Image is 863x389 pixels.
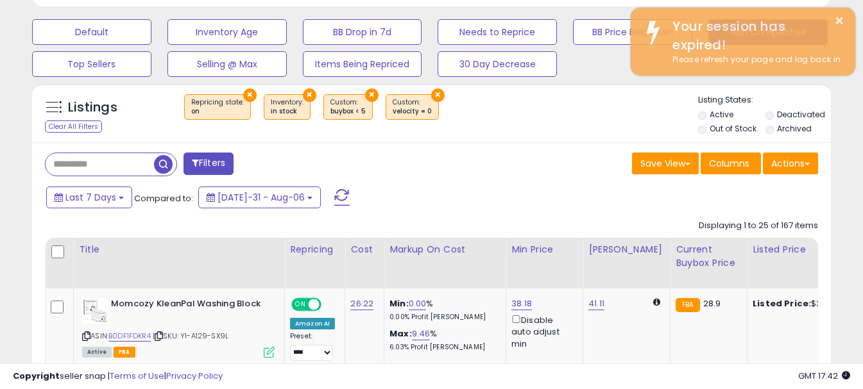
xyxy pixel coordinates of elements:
[320,299,340,310] span: OFF
[167,51,287,77] button: Selling @ Max
[511,313,573,350] div: Disable auto adjust min
[191,107,244,116] div: on
[389,343,496,352] p: 6.03% Profit [PERSON_NAME]
[412,327,431,340] a: 9.46
[243,88,257,102] button: ×
[393,97,432,117] span: Custom:
[330,107,366,116] div: buybox < 5
[676,298,699,312] small: FBA
[218,191,305,204] span: [DATE]-31 - Aug-06
[588,297,604,310] a: 41.11
[198,186,321,208] button: [DATE]-31 - Aug-06
[79,243,279,256] div: Title
[82,298,275,356] div: ASIN:
[763,153,818,174] button: Actions
[834,13,844,29] button: ×
[709,157,749,170] span: Columns
[663,54,846,66] div: Please refresh your page and log back in
[114,347,135,358] span: FBA
[389,327,412,340] b: Max:
[703,297,721,310] span: 28.9
[350,297,373,310] a: 26.22
[698,94,831,106] p: Listing States:
[134,192,193,204] span: Compared to:
[699,220,818,232] div: Displaying 1 to 25 of 167 items
[110,370,164,382] a: Terms of Use
[82,347,112,358] span: All listings currently available for purchase on Amazon
[32,19,151,45] button: Default
[573,19,692,45] button: BB Price Below Min
[798,370,850,382] span: 2025-08-15 17:42 GMT
[431,88,445,102] button: ×
[153,331,228,341] span: | SKU: Y1-A129-SX9L
[777,123,812,134] label: Archived
[676,243,742,270] div: Current Buybox Price
[438,19,557,45] button: Needs to Reprice
[111,298,267,313] b: Momcozy KleanPal Washing Block
[45,120,102,133] div: Clear All Filters
[290,318,335,329] div: Amazon AI
[13,370,60,382] strong: Copyright
[409,297,427,310] a: 0.00
[68,99,117,117] h5: Listings
[389,298,496,322] div: %
[350,243,379,256] div: Cost
[330,97,366,117] span: Custom:
[167,19,287,45] button: Inventory Age
[701,153,761,174] button: Columns
[271,97,303,117] span: Inventory :
[65,191,116,204] span: Last 7 Days
[46,186,132,208] button: Last 7 Days
[365,88,379,102] button: ×
[290,332,335,361] div: Preset:
[389,328,496,352] div: %
[166,370,223,382] a: Privacy Policy
[389,297,409,310] b: Min:
[184,153,234,175] button: Filters
[32,51,151,77] button: Top Sellers
[384,238,506,288] th: The percentage added to the cost of goods (COGS) that forms the calculator for Min & Max prices.
[303,51,422,77] button: Items Being Repriced
[511,297,532,310] a: 38.18
[389,243,500,256] div: Markup on Cost
[663,17,846,54] div: Your session has expired!
[271,107,303,116] div: in stock
[108,331,151,342] a: B0DF1FDKR4
[293,299,309,310] span: ON
[303,88,316,102] button: ×
[82,298,108,324] img: 41SBnGHgc-L._SL40_.jpg
[303,19,422,45] button: BB Drop in 7d
[290,243,339,256] div: Repricing
[389,313,496,322] p: 0.00% Profit [PERSON_NAME]
[13,370,223,383] div: seller snap | |
[438,51,557,77] button: 30 Day Decrease
[511,243,577,256] div: Min Price
[393,107,432,116] div: velocity = 0
[710,109,733,120] label: Active
[710,123,756,134] label: Out of Stock
[777,109,825,120] label: Deactivated
[753,297,811,310] b: Listed Price:
[588,243,665,256] div: [PERSON_NAME]
[753,298,859,310] div: $38.18
[632,153,699,174] button: Save View
[191,97,244,117] span: Repricing state :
